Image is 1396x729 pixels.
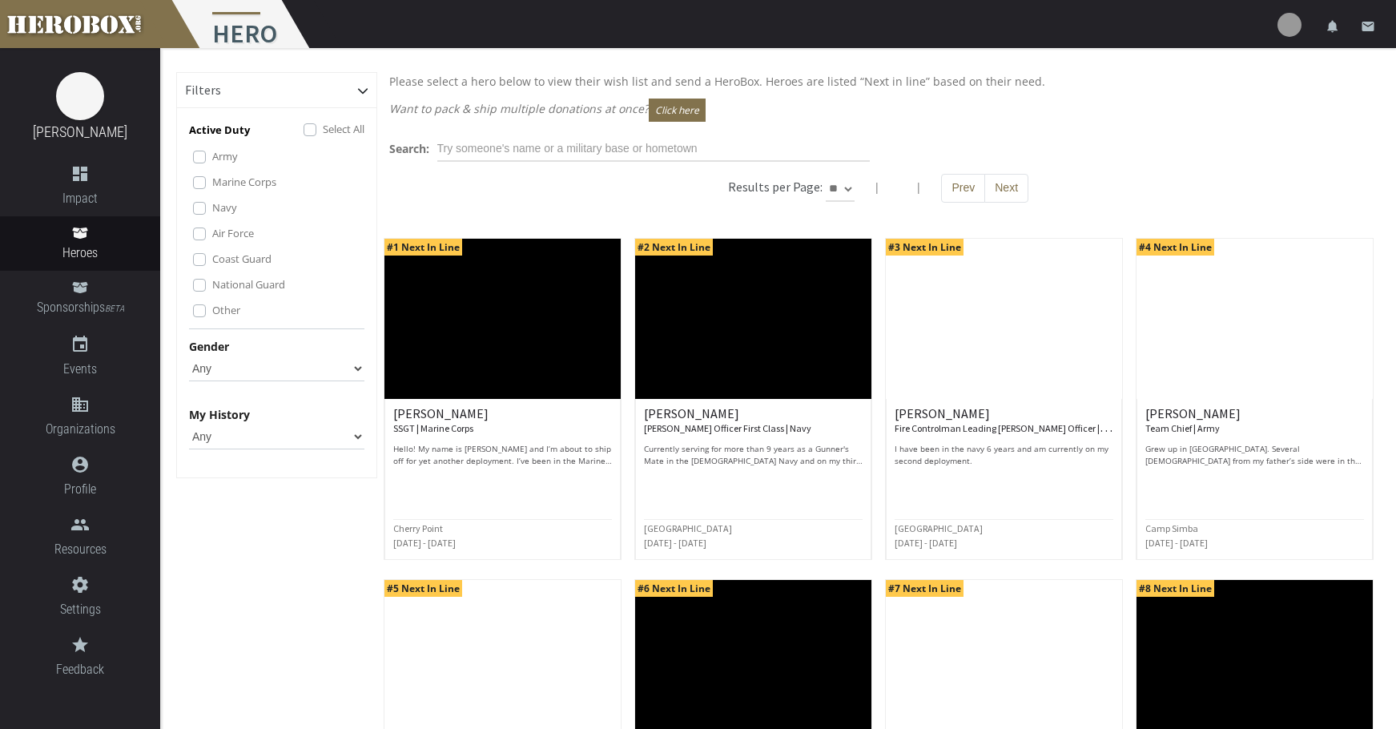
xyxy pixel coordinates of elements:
p: Active Duty [189,121,250,139]
label: National Guard [212,276,285,293]
a: #1 Next In Line [PERSON_NAME] SSGT | Marine Corps Hello! My name is [PERSON_NAME] and I’m about t... [384,238,622,560]
span: #7 Next In Line [886,580,964,597]
label: My History [189,405,250,424]
h6: [PERSON_NAME] [393,407,612,435]
small: [DATE] - [DATE] [895,537,957,549]
label: Search: [389,139,429,158]
small: Team Chief | Army [1145,422,1220,434]
button: Next [984,174,1028,203]
h6: Filters [185,83,221,98]
span: #1 Next In Line [384,239,462,256]
a: #2 Next In Line [PERSON_NAME] [PERSON_NAME] Officer First Class | Navy Currently serving for more... [634,238,872,560]
button: Prev [941,174,985,203]
h6: [PERSON_NAME] [895,407,1113,435]
h6: Results per Page: [728,179,823,195]
small: Cherry Point [393,522,443,534]
label: Other [212,301,240,319]
span: #6 Next In Line [635,580,713,597]
i: email [1361,19,1375,34]
label: Marine Corps [212,173,276,191]
p: Currently serving for more than 9 years as a Gunner's Mate in the [DEMOGRAPHIC_DATA] Navy and on ... [644,443,863,467]
label: Coast Guard [212,250,272,268]
span: | [874,179,880,195]
span: #3 Next In Line [886,239,964,256]
button: Click here [649,99,706,122]
a: [PERSON_NAME] [33,123,127,140]
a: #3 Next In Line [PERSON_NAME] Fire Controlman Leading [PERSON_NAME] Officer | Navy I have been in... [885,238,1123,560]
span: #2 Next In Line [635,239,713,256]
h6: [PERSON_NAME] [644,407,863,435]
small: [GEOGRAPHIC_DATA] [895,522,983,534]
a: #4 Next In Line [PERSON_NAME] Team Chief | Army Grew up in [GEOGRAPHIC_DATA]. Several [DEMOGRAPHI... [1136,238,1374,560]
small: [PERSON_NAME] Officer First Class | Navy [644,422,811,434]
h6: [PERSON_NAME] [1145,407,1364,435]
small: [DATE] - [DATE] [393,537,456,549]
small: BETA [105,304,124,314]
input: Try someone's name or a military base or hometown [437,136,870,162]
small: Fire Controlman Leading [PERSON_NAME] Officer | Navy [895,419,1123,435]
span: #8 Next In Line [1137,580,1214,597]
p: Want to pack & ship multiple donations at once? [389,99,1369,122]
small: [DATE] - [DATE] [1145,537,1208,549]
small: [DATE] - [DATE] [644,537,706,549]
p: Please select a hero below to view their wish list and send a HeroBox. Heroes are listed “Next in... [389,72,1369,91]
span: #5 Next In Line [384,580,462,597]
label: Gender [189,337,229,356]
label: Air Force [212,224,254,242]
small: Camp Simba [1145,522,1198,534]
span: #4 Next In Line [1137,239,1214,256]
span: | [915,179,922,195]
label: Army [212,147,238,165]
p: Grew up in [GEOGRAPHIC_DATA]. Several [DEMOGRAPHIC_DATA] from my father’s side were in the Army w... [1145,443,1364,467]
p: Hello! My name is [PERSON_NAME] and I’m about to ship off for yet another deployment. I’ve been i... [393,443,612,467]
label: Navy [212,199,237,216]
small: [GEOGRAPHIC_DATA] [644,522,732,534]
label: Select All [323,120,364,138]
img: image [56,72,104,120]
img: user-image [1277,13,1301,37]
small: SSGT | Marine Corps [393,422,473,434]
p: I have been in the navy 6 years and am currently on my second deployment. [895,443,1113,467]
i: notifications [1326,19,1340,34]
